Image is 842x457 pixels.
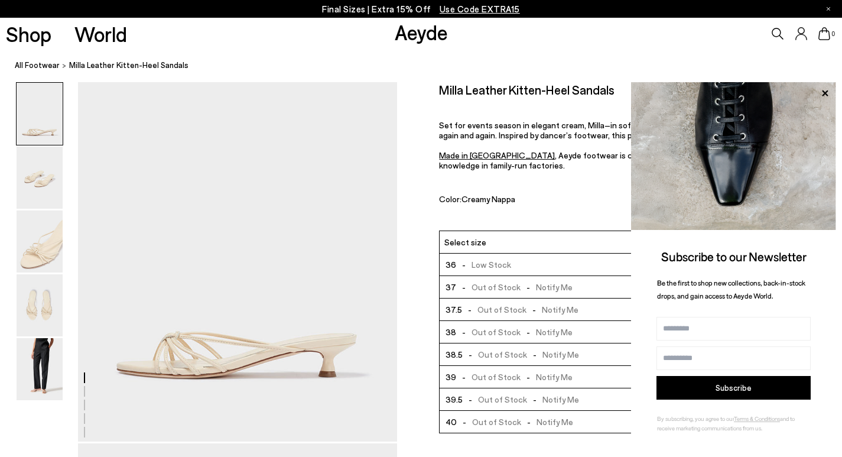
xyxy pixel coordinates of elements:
a: Shop [6,24,51,44]
p: Final Sizes | Extra 15% Off [322,2,520,17]
span: Creamy Nappa [461,194,515,204]
span: - [521,417,537,427]
span: Out of Stock Notify Me [456,325,572,339]
span: - [456,327,472,337]
button: Subscribe [656,376,811,400]
span: 0 [830,31,836,37]
span: - [456,282,472,292]
span: 37 [446,280,456,294]
span: Out of Stock Notify Me [456,370,572,384]
span: - [456,260,472,270]
a: Made in [GEOGRAPHIC_DATA] [439,150,555,160]
a: All Footwear [15,59,60,72]
span: 36 [446,257,456,272]
span: - [462,304,477,315]
span: - [463,394,478,404]
span: 39.5 [446,392,463,407]
span: - [521,327,536,337]
span: Be the first to shop new collections, back-in-stock drops, and gain access to Aeyde World. [657,278,805,300]
img: Milla Leather Kitten-Heel Sandals - Image 1 [17,83,63,145]
span: Out of Stock Notify Me [463,392,578,407]
img: Milla Leather Kitten-Heel Sandals - Image 5 [17,338,63,400]
span: Select size [444,236,486,248]
span: 38 [446,325,456,339]
img: Milla Leather Kitten-Heel Sandals - Image 3 [17,210,63,273]
span: Low Stock [456,257,511,272]
span: Out of Stock Notify Me [456,280,572,294]
img: Milla Leather Kitten-Heel Sandals - Image 2 [17,147,63,209]
span: - [527,349,542,359]
img: Milla Leather Kitten-Heel Sandals - Image 4 [17,274,63,336]
span: 38.5 [446,347,463,362]
span: Set for events season in elegant cream, Milla–in soft nappa leather–are the sandals you'll turn t... [439,120,798,170]
span: Out of Stock Notify Me [462,302,578,317]
span: Out of Stock Notify Me [463,347,578,362]
a: Aeyde [395,20,448,44]
div: Color: [439,194,721,208]
span: 39 [446,370,456,384]
span: Subscribe to our Newsletter [661,249,807,264]
span: 37.5 [446,302,462,317]
span: By subscribing, you agree to our [657,415,734,422]
span: - [526,304,542,315]
img: ca3f721fb6ff708a270709c41d776025.jpg [631,82,836,230]
a: World [74,24,127,44]
nav: breadcrumb [15,50,842,82]
span: Navigate to /collections/ss25-final-sizes [440,4,520,14]
span: - [521,372,536,382]
span: 40 [446,414,457,429]
h2: Milla Leather Kitten-Heel Sandals [439,82,615,97]
a: 0 [818,27,830,40]
span: Out of Stock Notify Me [457,414,573,429]
span: - [527,394,542,404]
span: Milla Leather Kitten-Heel Sandals [69,59,188,72]
a: Terms & Conditions [734,415,780,422]
span: - [463,349,478,359]
span: - [456,372,472,382]
span: - [521,282,536,292]
span: - [457,417,472,427]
